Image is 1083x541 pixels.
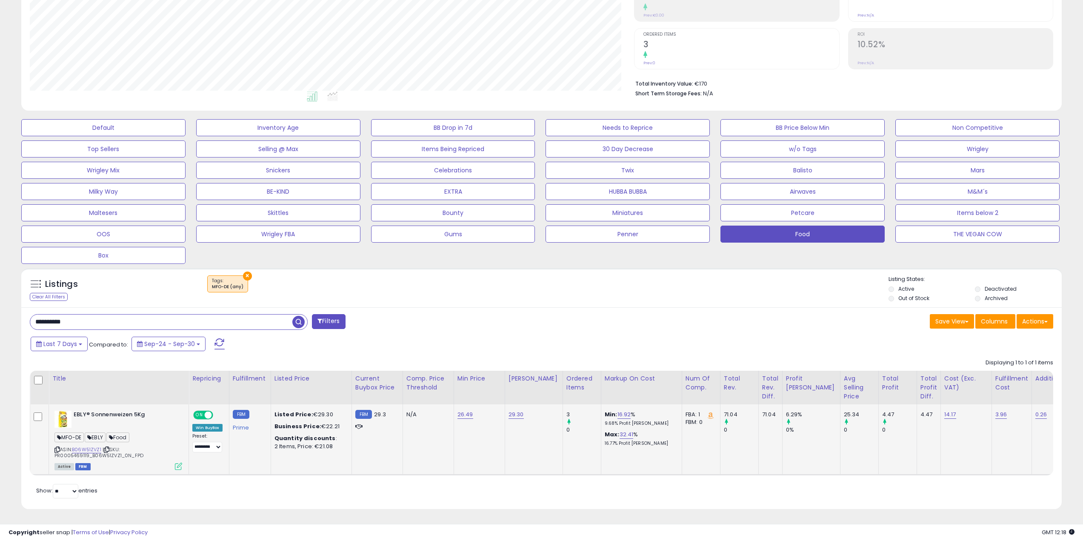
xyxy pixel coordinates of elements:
[233,374,267,383] div: Fulfillment
[212,284,243,290] div: MFO-DE (any)
[889,275,1062,283] p: Listing States:
[546,162,710,179] button: Twix
[75,463,91,470] span: FBM
[196,162,360,179] button: Snickers
[457,374,501,383] div: Min Price
[546,226,710,243] button: Penner
[54,446,143,459] span: | SKU: PR0005469119_B06W51ZVZ1_0N_FPD
[920,411,934,418] div: 4.47
[52,374,185,383] div: Title
[1017,314,1053,329] button: Actions
[720,162,885,179] button: Balisto
[895,140,1060,157] button: Wrigley
[703,89,713,97] span: N/A
[274,443,345,450] div: 2 Items, Price: €21.08
[110,528,148,536] a: Privacy Policy
[686,418,714,426] div: FBM: 0
[895,119,1060,136] button: Non Competitive
[54,411,71,428] img: 41P75IR3QvL._SL40_.jpg
[233,421,264,431] div: Prime
[720,140,885,157] button: w/o Tags
[233,410,249,419] small: FBM
[762,411,776,418] div: 71.04
[9,528,40,536] strong: Copyright
[605,421,675,427] p: 9.68% Profit [PERSON_NAME]
[857,13,874,18] small: Prev: N/A
[371,162,535,179] button: Celebrations
[72,446,101,453] a: B06W51ZVZ1
[54,411,182,469] div: ASIN:
[995,410,1007,419] a: 3.96
[724,411,758,418] div: 71.04
[720,183,885,200] button: Airwaves
[21,247,186,264] button: Box
[355,410,372,419] small: FBM
[605,431,675,447] div: %
[21,140,186,157] button: Top Sellers
[21,226,186,243] button: OOS
[371,226,535,243] button: Gums
[720,204,885,221] button: Petcare
[995,374,1028,392] div: Fulfillment Cost
[643,40,839,51] h2: 3
[857,60,874,66] small: Prev: N/A
[355,374,399,392] div: Current Buybox Price
[457,410,473,419] a: 26.49
[546,140,710,157] button: 30 Day Decrease
[274,435,345,442] div: :
[36,487,97,495] span: Show: entries
[944,374,988,392] div: Cost (Exc. VAT)
[895,183,1060,200] button: M&M´s
[981,317,1008,326] span: Columns
[89,341,128,349] span: Compared to:
[212,412,226,419] span: OFF
[898,285,914,292] label: Active
[144,340,195,348] span: Sep-24 - Sep-30
[243,272,252,281] button: ×
[882,374,913,392] div: Total Profit
[882,411,917,418] div: 4.47
[786,426,840,434] div: 0%
[985,295,1008,302] label: Archived
[374,410,386,418] span: 29.3
[844,374,875,401] div: Avg Selling Price
[274,422,321,430] b: Business Price:
[985,285,1017,292] label: Deactivated
[30,293,68,301] div: Clear All Filters
[724,374,755,392] div: Total Rev.
[196,226,360,243] button: Wrigley FBA
[617,410,631,419] a: 16.92
[31,337,88,351] button: Last 7 Days
[131,337,206,351] button: Sep-24 - Sep-30
[54,463,74,470] span: All listings currently available for purchase on Amazon
[895,162,1060,179] button: Mars
[1035,410,1047,419] a: 0.26
[686,374,717,392] div: Num of Comp.
[898,295,929,302] label: Out of Stock
[509,374,559,383] div: [PERSON_NAME]
[274,434,336,442] b: Quantity discounts
[635,90,702,97] b: Short Term Storage Fees:
[601,371,682,404] th: The percentage added to the cost of goods (COGS) that forms the calculator for Min & Max prices.
[620,430,634,439] a: 32.41
[605,430,620,438] b: Max:
[192,433,223,452] div: Preset:
[566,374,597,392] div: Ordered Items
[509,410,524,419] a: 29.30
[312,314,345,329] button: Filters
[605,441,675,447] p: 16.77% Profit [PERSON_NAME]
[786,374,837,392] div: Profit [PERSON_NAME]
[944,410,956,419] a: 14.17
[1042,528,1074,536] span: 2025-10-8 12:18 GMT
[192,424,223,432] div: Win BuyBox
[106,432,129,442] span: Food
[85,432,106,442] span: EBLY
[196,183,360,200] button: BE-KIND
[643,32,839,37] span: Ordered Items
[21,119,186,136] button: Default
[844,411,878,418] div: 25.34
[724,426,758,434] div: 0
[546,204,710,221] button: Miniatures
[762,374,779,401] div: Total Rev. Diff.
[635,80,693,87] b: Total Inventory Value:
